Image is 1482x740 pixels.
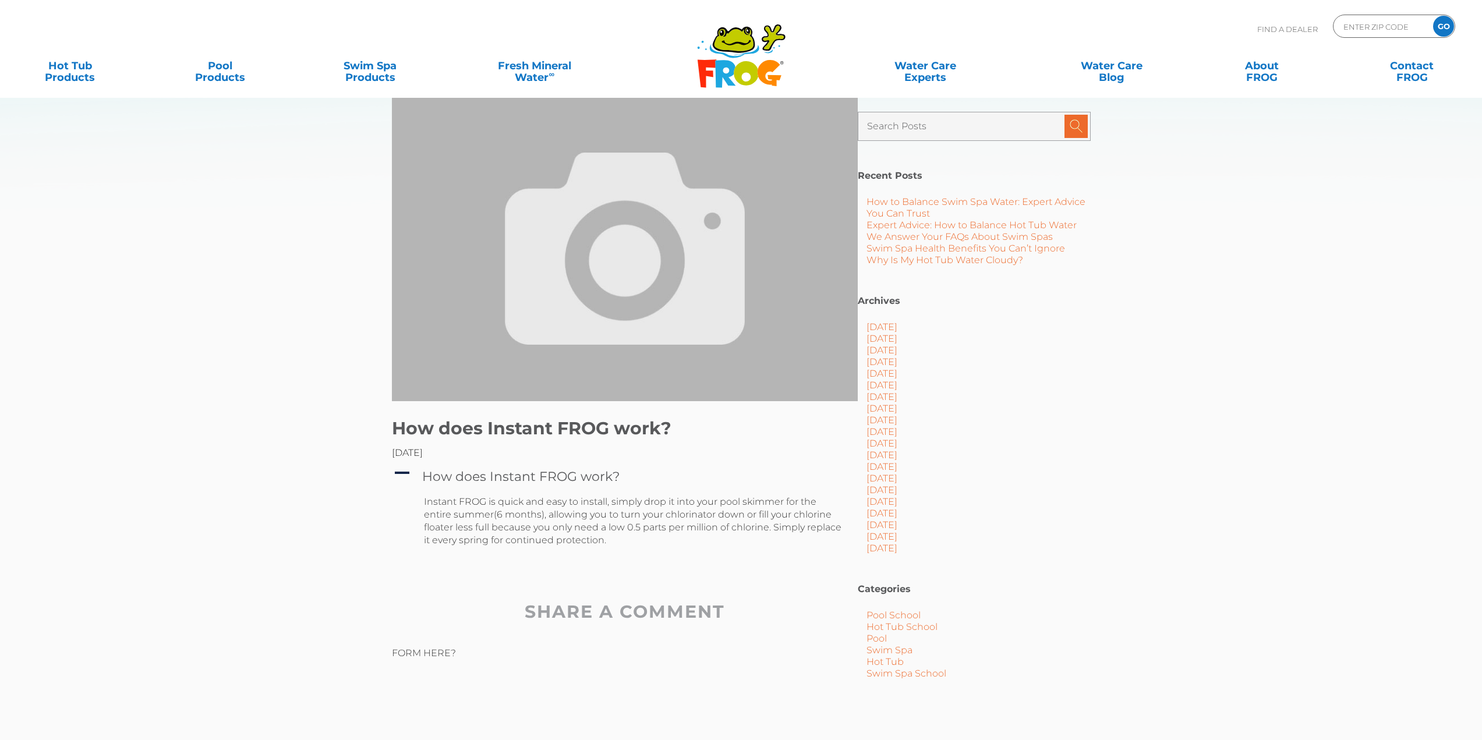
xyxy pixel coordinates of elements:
input: Submit [1064,115,1088,138]
h2: Recent Posts [858,170,1091,182]
a: A How does Instant FROG work? [392,463,858,490]
img: Frog Products Blog Image [392,96,858,401]
a: [DATE] [866,345,897,356]
a: [DATE] [866,391,897,402]
a: [DATE] [866,473,897,484]
a: Expert Advice: How to Balance Hot Tub Water [866,219,1077,231]
a: How to Balance Swim Spa Water: Expert Advice You Can Trust [866,196,1085,219]
a: [DATE] [866,368,897,379]
a: [DATE] [866,461,897,472]
p: FORM HERE? [392,647,858,660]
p: Instant FROG is quick and easy to install, simply drop it into your pool skimmer for the entire s... [424,495,843,547]
div: [DATE] [392,447,858,459]
a: [DATE] [866,426,897,437]
a: [DATE] [866,356,897,367]
a: [DATE] [866,415,897,426]
h2: SHARE A COMMENT [392,600,858,624]
a: Why Is My Hot Tub Water Cloudy? [866,254,1023,265]
span: A [393,465,411,482]
a: Swim SpaProducts [312,54,428,77]
a: AboutFROG [1204,54,1320,77]
a: [DATE] [866,333,897,344]
a: ContactFROG [1354,54,1470,77]
a: [DATE] [866,403,897,414]
a: Pool School [866,610,921,621]
a: [DATE] [866,531,897,542]
p: Find A Dealer [1257,15,1318,44]
a: Swim Spa School [866,668,946,679]
input: Zip Code Form [1342,18,1421,35]
a: Swim Spa Health Benefits You Can’t Ignore [866,243,1065,254]
a: [DATE] [866,380,897,391]
a: [DATE] [866,438,897,449]
a: [DATE] [866,508,897,519]
input: GO [1433,16,1454,37]
a: [DATE] [866,449,897,461]
a: [DATE] [866,519,897,530]
h1: How does Instant FROG work? [392,419,858,438]
sup: ∞ [549,69,554,79]
a: Swim Spa [866,645,912,656]
a: [DATE] [866,496,897,507]
a: [DATE] [866,484,897,495]
a: Pool [866,633,887,644]
a: Hot TubProducts [12,54,128,77]
a: Hot Tub School [866,621,938,632]
h4: How does Instant FROG work? [422,466,620,487]
h2: Archives [858,295,1091,307]
a: Hot Tub [866,656,904,667]
h2: Categories [858,583,1091,595]
a: [DATE] [866,543,897,554]
a: Water CareBlog [1053,54,1170,77]
a: PoolProducts [162,54,278,77]
a: Fresh MineralWater∞ [462,54,608,77]
a: Water CareExperts [830,54,1020,77]
a: We Answer Your FAQs About Swim Spas [866,231,1053,242]
a: [DATE] [866,321,897,332]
